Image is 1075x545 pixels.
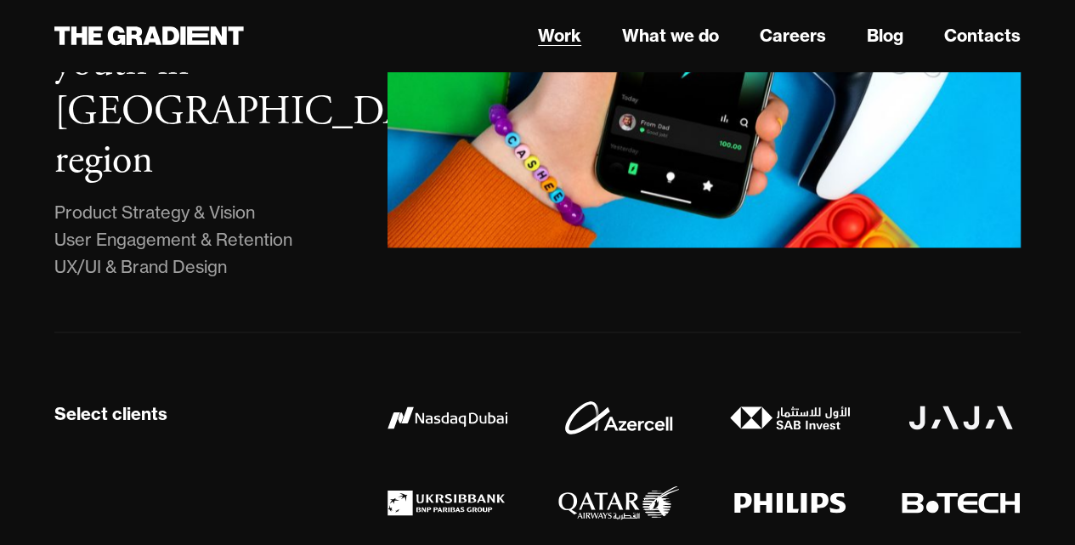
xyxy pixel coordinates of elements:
a: Contacts [944,23,1021,48]
a: Work [538,23,581,48]
img: SAB Invest [730,406,850,429]
div: Select clients [54,403,167,425]
div: Product Strategy & Vision User Engagement & Retention UX/UI & Brand Design [54,199,292,281]
a: Careers [760,23,826,48]
a: Blog [867,23,903,48]
img: Nasdaq Dubai logo [388,406,507,429]
a: What we do [622,23,719,48]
